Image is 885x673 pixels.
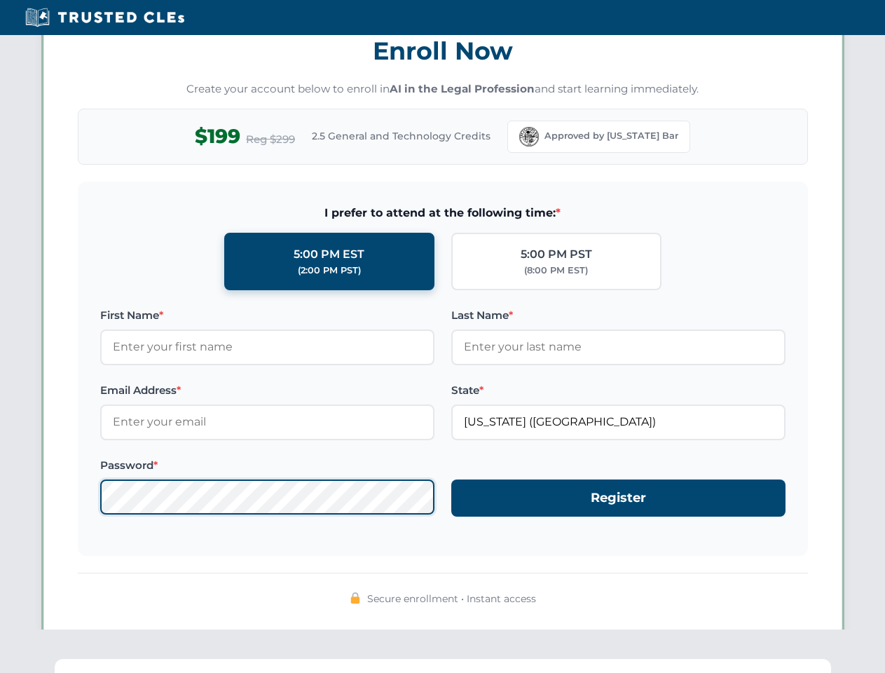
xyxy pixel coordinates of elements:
[195,121,240,152] span: $199
[312,128,490,144] span: 2.5 General and Technology Credits
[367,591,536,606] span: Secure enrollment • Instant access
[451,480,785,517] button: Register
[100,307,434,324] label: First Name
[451,405,785,440] input: Florida (FL)
[390,82,535,95] strong: AI in the Legal Profession
[294,245,364,264] div: 5:00 PM EST
[521,245,592,264] div: 5:00 PM PST
[298,264,361,278] div: (2:00 PM PST)
[100,329,434,365] input: Enter your first name
[21,7,188,28] img: Trusted CLEs
[78,29,808,73] h3: Enroll Now
[78,81,808,97] p: Create your account below to enroll in and start learning immediately.
[100,405,434,440] input: Enter your email
[451,329,785,365] input: Enter your last name
[100,382,434,399] label: Email Address
[519,127,539,147] img: Florida Bar
[100,204,785,222] span: I prefer to attend at the following time:
[246,131,295,148] span: Reg $299
[524,264,588,278] div: (8:00 PM EST)
[544,129,678,143] span: Approved by [US_STATE] Bar
[100,457,434,474] label: Password
[451,307,785,324] label: Last Name
[350,592,361,604] img: 🔒
[451,382,785,399] label: State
